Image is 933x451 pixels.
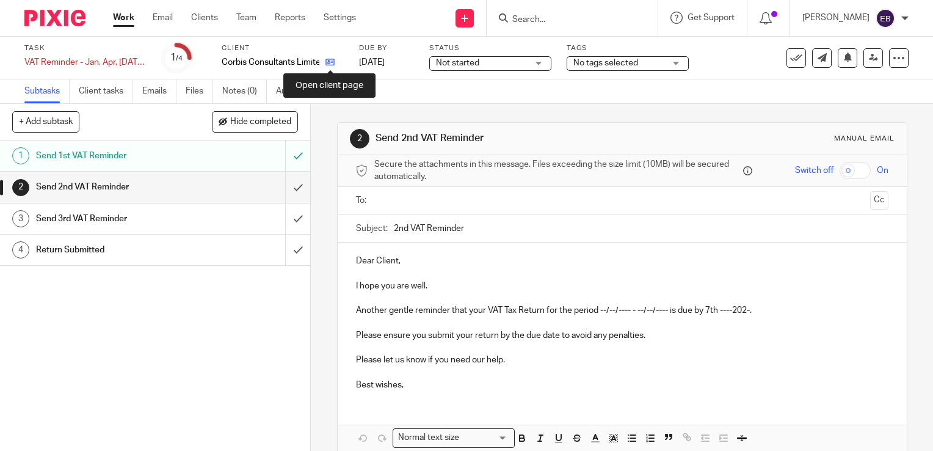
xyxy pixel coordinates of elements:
a: Client tasks [79,79,133,103]
label: Client [222,43,344,53]
a: Work [113,12,134,24]
a: Subtasks [24,79,70,103]
p: Please let us know if you need our help. [356,354,888,366]
div: VAT Reminder - Jan, Apr, [DATE], Oct [24,56,147,68]
a: Team [236,12,256,24]
a: Reports [275,12,305,24]
h1: Send 2nd VAT Reminder [36,178,194,196]
span: Get Support [688,13,735,22]
div: VAT Reminder - Jan, Apr, Jul, Oct [24,56,147,68]
label: To: [356,194,369,207]
h1: Send 3rd VAT Reminder [36,210,194,228]
div: 3 [12,210,29,227]
label: Tags [567,43,689,53]
p: Please ensure you submit your return by the due date to avoid any penalties. [356,329,888,342]
a: Settings [324,12,356,24]
label: Subject: [356,222,388,235]
button: Cc [870,191,888,210]
img: svg%3E [876,9,895,28]
label: Task [24,43,147,53]
p: I hope you are well. [356,280,888,292]
p: Another gentle reminder that your VAT Tax Return for the period --/--/---- - --/--/---- is due by... [356,304,888,317]
div: 4 [12,241,29,258]
span: On [877,164,888,177]
a: Files [186,79,213,103]
span: Secure the attachments in this message. Files exceeding the size limit (10MB) will be secured aut... [374,158,740,183]
div: 1 [170,51,183,65]
p: Corbis Consultants Limited [222,56,319,68]
img: Pixie [24,10,85,26]
small: /4 [176,55,183,62]
h1: Return Submitted [36,241,194,259]
p: Best wishes, [356,379,888,391]
button: Hide completed [212,111,298,132]
span: Switch off [795,164,833,177]
div: Search for option [393,428,515,447]
span: No tags selected [573,59,638,67]
input: Search for option [463,431,507,444]
div: 2 [350,129,369,148]
input: Search [511,15,621,26]
div: 2 [12,179,29,196]
p: [PERSON_NAME] [802,12,869,24]
a: Clients [191,12,218,24]
button: + Add subtask [12,111,79,132]
a: Audit logs [276,79,323,103]
div: 1 [12,147,29,164]
h1: Send 2nd VAT Reminder [376,132,648,145]
div: Manual email [834,134,895,144]
a: Emails [142,79,176,103]
a: Email [153,12,173,24]
label: Due by [359,43,414,53]
span: Normal text size [396,431,462,444]
a: Notes (0) [222,79,267,103]
span: Not started [436,59,479,67]
span: [DATE] [359,58,385,67]
label: Status [429,43,551,53]
span: Hide completed [230,117,291,127]
h1: Send 1st VAT Reminder [36,147,194,165]
p: Dear Client, [356,255,888,267]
